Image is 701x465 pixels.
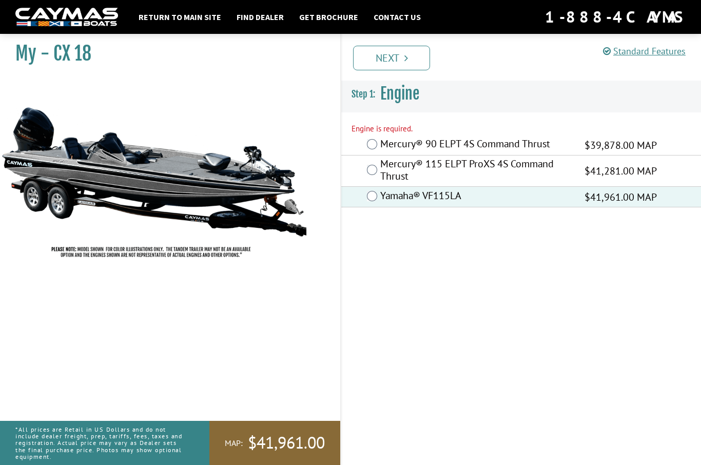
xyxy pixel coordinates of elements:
span: $41,961.00 MAP [585,189,657,205]
span: $41,961.00 [248,432,325,454]
a: Next [353,46,430,70]
a: MAP:$41,961.00 [209,421,340,465]
a: Standard Features [603,45,686,57]
img: white-logo-c9c8dbefe5ff5ceceb0f0178aa75bf4bb51f6bca0971e226c86eb53dfe498488.png [15,8,118,27]
ul: Pagination [350,44,701,70]
label: Mercury® 90 ELPT 4S Command Thrust [380,138,572,152]
label: Yamaha® VF115LA [380,189,572,204]
span: $39,878.00 MAP [585,138,657,153]
div: 1-888-4CAYMAS [545,6,686,28]
label: Mercury® 115 ELPT ProXS 4S Command Thrust [380,158,572,185]
span: MAP: [225,438,243,449]
span: $41,281.00 MAP [585,163,657,179]
a: Get Brochure [294,10,363,24]
a: Return to main site [133,10,226,24]
div: Engine is required. [352,123,691,135]
a: Find Dealer [231,10,289,24]
h3: Engine [341,75,701,113]
a: Contact Us [368,10,426,24]
h1: My - CX 18 [15,42,315,65]
p: *All prices are Retail in US Dollars and do not include dealer freight, prep, tariffs, fees, taxe... [15,421,186,465]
